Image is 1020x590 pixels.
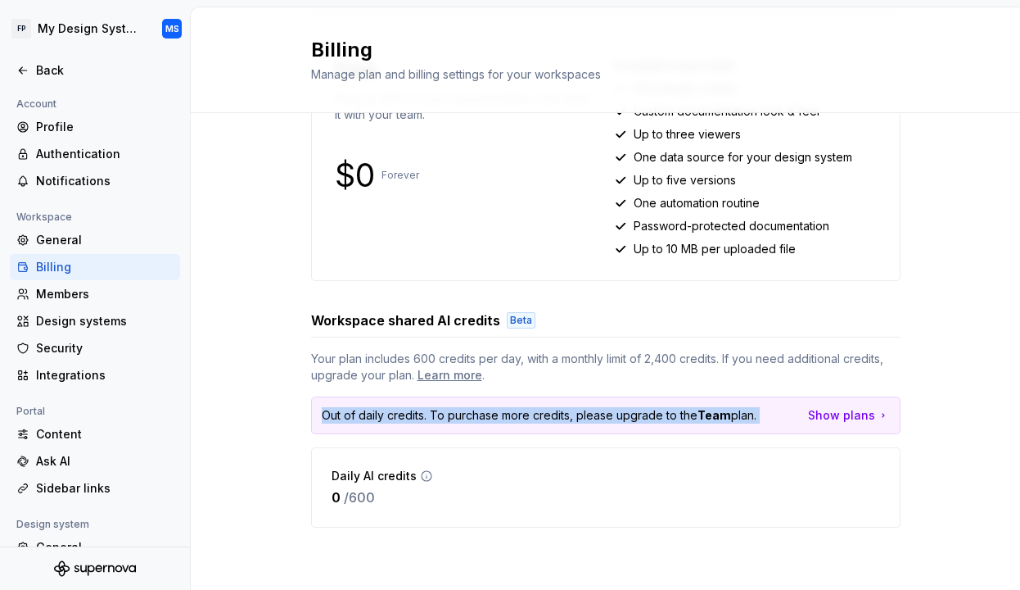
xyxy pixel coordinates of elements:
a: Integrations [10,362,180,388]
p: One automation routine [634,195,760,211]
a: Ask AI [10,448,180,474]
a: Members [10,281,180,307]
div: Workspace [10,207,79,227]
div: My Design System [38,20,142,37]
div: Account [10,94,63,114]
div: Sidebar links [36,480,174,497]
p: / 600 [344,488,375,507]
button: FPMy Design SystemMS [3,11,187,47]
p: 0 [332,488,341,507]
div: Integrations [36,367,174,383]
div: FP [11,19,31,39]
p: Up to three viewers [634,126,741,143]
p: Forever [381,169,419,182]
p: Up to five versions [634,172,736,188]
div: Content [36,426,174,442]
div: Billing [36,259,174,275]
div: Back [36,62,174,79]
div: Security [36,340,174,356]
svg: Supernova Logo [54,560,136,577]
a: Back [10,57,180,84]
p: One data source for your design system [634,149,852,166]
h2: Billing [311,37,601,63]
span: Your plan includes 600 credits per day, with a monthly limit of 2,400 credits. If you need additi... [311,351,900,383]
div: Profile [36,119,174,135]
a: Notifications [10,168,180,194]
div: Notifications [36,173,174,189]
strong: Team [697,408,731,422]
div: Ask AI [36,453,174,470]
a: Profile [10,114,180,140]
p: $0 [335,166,375,185]
a: Show plans [808,407,890,424]
a: Authentication [10,141,180,167]
div: General [36,539,174,556]
p: Password-protected documentation [634,218,829,234]
div: Beta [507,312,535,329]
a: Billing [10,254,180,280]
a: General [10,227,180,253]
p: Up to 10 MB per uploaded file [634,241,796,257]
div: MS [165,22,179,35]
div: Design systems [36,313,174,329]
div: Authentication [36,146,174,162]
a: General [10,534,180,560]
h3: Workspace shared AI credits [311,311,500,330]
div: Design system [10,515,96,534]
a: Learn more [417,367,482,383]
div: General [36,232,174,248]
div: Portal [10,402,52,421]
div: Members [36,286,174,302]
a: Sidebar links [10,475,180,501]
p: Daily AI credits [332,468,417,484]
a: Security [10,335,180,361]
span: Out of daily credits. To purchase more credits, please upgrade to the plan. [322,408,756,422]
a: Content [10,421,180,447]
a: Design systems [10,308,180,334]
span: Manage plan and billing settings for your workspaces [311,67,601,81]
